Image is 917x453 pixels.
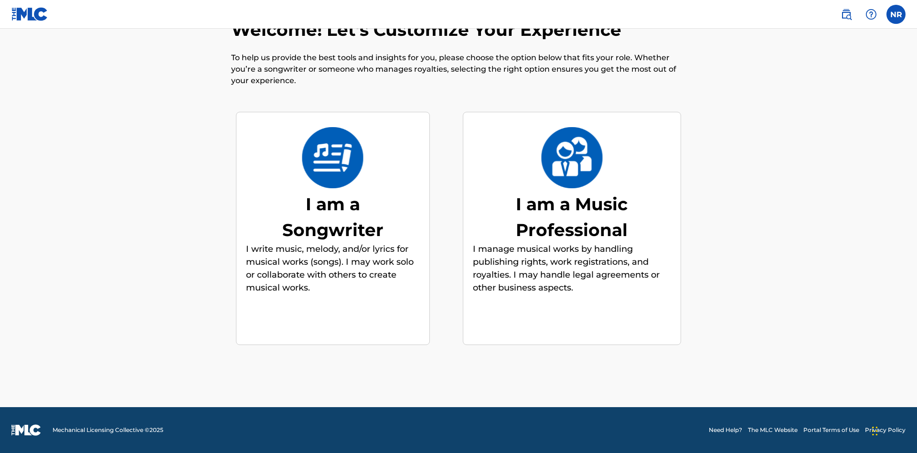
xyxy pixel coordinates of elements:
[301,127,364,188] img: I am a Songwriter
[709,426,742,434] a: Need Help?
[246,243,420,294] p: I write music, melody, and/or lyrics for musical works (songs). I may work solo or collaborate wi...
[862,5,881,24] div: Help
[865,9,877,20] img: help
[231,19,626,41] h2: Welcome! Let’s Customize Your Experience
[11,7,48,21] img: MLC Logo
[11,424,41,436] img: logo
[236,112,430,345] div: I am a SongwriterI am a SongwriterI write music, melody, and/or lyrics for musical works (songs)....
[500,191,643,243] div: I am a Music Professional
[869,407,917,453] iframe: Chat Widget
[53,426,163,434] span: Mechanical Licensing Collective © 2025
[841,9,852,20] img: search
[872,417,878,445] div: Drag
[541,127,603,188] img: I am a Music Professional
[473,243,671,294] p: I manage musical works by handling publishing rights, work registrations, and royalties. I may ha...
[886,5,906,24] div: User Menu
[803,426,859,434] a: Portal Terms of Use
[261,191,405,243] div: I am a Songwriter
[231,52,686,86] p: To help us provide the best tools and insights for you, please choose the option below that fits ...
[837,5,856,24] a: Public Search
[463,112,681,345] div: I am a Music ProfessionalI am a Music ProfessionalI manage musical works by handling publishing r...
[748,426,798,434] a: The MLC Website
[865,426,906,434] a: Privacy Policy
